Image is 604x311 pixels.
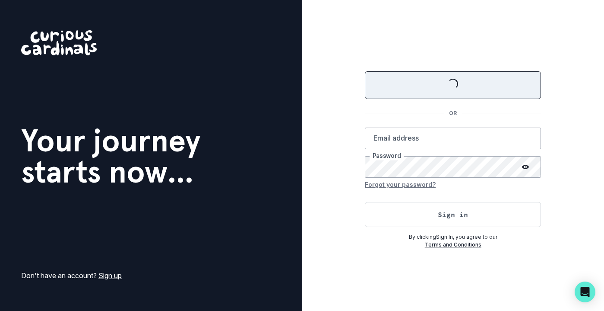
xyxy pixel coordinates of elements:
[98,271,122,280] a: Sign up
[575,282,595,302] div: Open Intercom Messenger
[21,125,201,187] h1: Your journey starts now...
[21,30,97,55] img: Curious Cardinals Logo
[365,233,541,241] p: By clicking Sign In , you agree to our
[444,109,462,117] p: OR
[365,71,541,99] button: Sign in with Google (GSuite)
[365,178,436,192] button: Forgot your password?
[425,241,481,248] a: Terms and Conditions
[21,270,122,281] p: Don't have an account?
[365,202,541,227] button: Sign in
